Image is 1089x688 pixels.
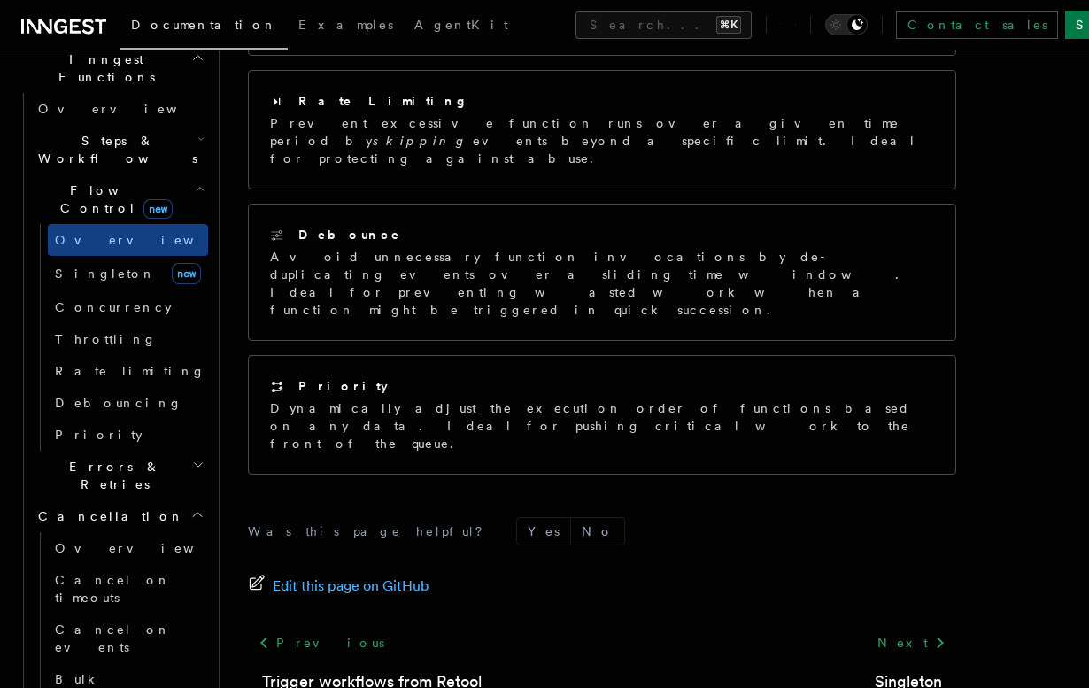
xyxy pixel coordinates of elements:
button: Toggle dark mode [825,14,868,35]
span: Singleton [55,267,156,281]
a: Throttling [48,323,208,355]
a: Rate LimitingPrevent excessive function runs over a given time period byskippingevents beyond a s... [248,70,956,189]
a: PriorityDynamically adjust the execution order of functions based on any data. Ideal for pushing ... [248,355,956,475]
button: Cancellation [31,500,208,532]
span: new [172,263,201,284]
button: Yes [517,518,570,545]
button: Search...⌘K [575,11,752,39]
div: Flow Controlnew [31,224,208,451]
a: Priority [48,419,208,451]
a: Concurrency [48,291,208,323]
a: Debouncing [48,387,208,419]
button: Steps & Workflows [31,125,208,174]
a: Documentation [120,5,288,50]
a: Previous [248,627,394,659]
a: Rate limiting [48,355,208,387]
a: Overview [31,93,208,125]
span: Cancel on events [55,622,171,654]
span: Errors & Retries [31,458,192,493]
button: No [571,518,624,545]
span: Rate limiting [55,364,205,378]
span: new [143,199,173,219]
span: Overview [38,102,220,116]
a: Next [867,627,956,659]
p: Dynamically adjust the execution order of functions based on any data. Ideal for pushing critical... [270,399,934,452]
a: Overview [48,224,208,256]
h2: Rate Limiting [298,92,468,110]
a: Singletonnew [48,256,208,291]
span: Edit this page on GitHub [273,574,429,599]
p: Avoid unnecessary function invocations by de-duplicating events over a sliding time window. Ideal... [270,248,934,319]
a: Contact sales [896,11,1058,39]
a: DebounceAvoid unnecessary function invocations by de-duplicating events over a sliding time windo... [248,204,956,341]
span: AgentKit [414,18,508,32]
a: Edit this page on GitHub [248,574,429,599]
a: AgentKit [404,5,519,48]
span: Throttling [55,332,157,346]
a: Examples [288,5,404,48]
span: Steps & Workflows [31,132,197,167]
h2: Priority [298,377,388,395]
span: Flow Control [31,182,195,217]
span: Priority [55,428,143,442]
span: Examples [298,18,393,32]
button: Errors & Retries [31,451,208,500]
button: Inngest Functions [14,43,208,93]
span: Overview [55,233,237,247]
span: Inngest Functions [14,50,191,86]
span: Debouncing [55,396,182,410]
p: Was this page helpful? [248,522,495,540]
p: Prevent excessive function runs over a given time period by events beyond a specific limit. Ideal... [270,114,934,167]
span: Concurrency [55,300,172,314]
a: Overview [48,532,208,564]
h2: Debounce [298,226,401,244]
button: Flow Controlnew [31,174,208,224]
a: Cancel on events [48,614,208,663]
span: Cancellation [31,507,184,525]
em: skipping [373,134,473,148]
span: Overview [55,541,237,555]
kbd: ⌘K [716,16,741,34]
span: Cancel on timeouts [55,573,171,605]
a: Cancel on timeouts [48,564,208,614]
span: Documentation [131,18,277,32]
